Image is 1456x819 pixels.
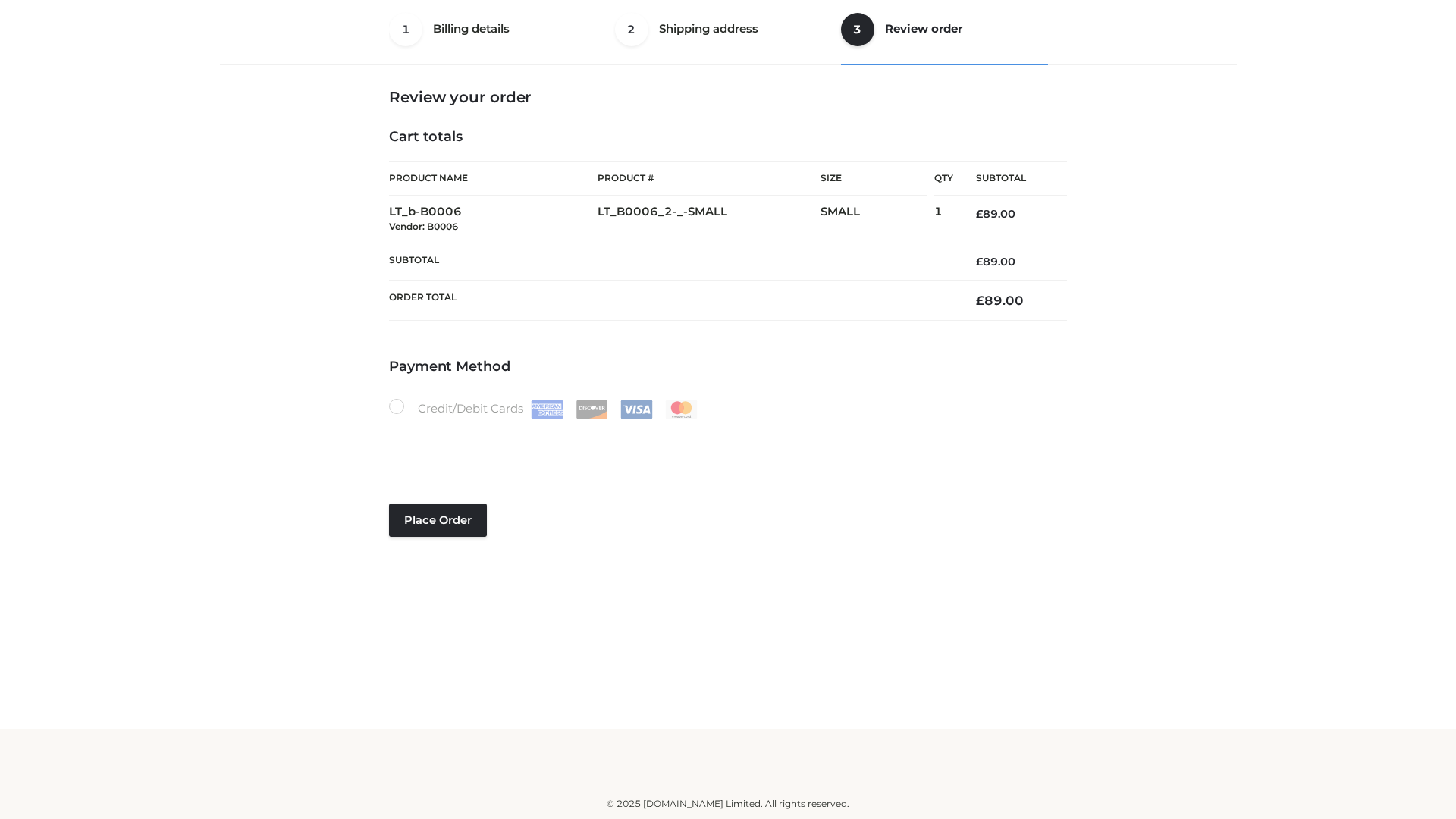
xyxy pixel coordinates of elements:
h4: Cart totals [389,129,1067,146]
th: Subtotal [389,243,953,280]
bdi: 89.00 [976,207,1015,221]
span: £ [976,207,983,221]
bdi: 89.00 [976,255,1015,268]
td: SMALL [821,196,934,243]
span: £ [976,255,983,268]
img: Mastercard [665,400,698,419]
img: Visa [620,400,653,419]
button: Place order [389,504,487,537]
th: Subtotal [953,162,1067,196]
th: Qty [934,161,953,196]
iframe: Secure payment input frame [386,416,1064,472]
td: 1 [934,196,953,243]
bdi: 89.00 [976,293,1024,308]
div: © 2025 [DOMAIN_NAME] Limited. All rights reserved. [225,796,1231,811]
span: £ [976,293,984,308]
td: LT_B0006_2-_-SMALL [598,196,821,243]
label: Credit/Debit Cards [389,399,699,419]
th: Product Name [389,161,598,196]
small: Vendor: B0006 [389,221,458,232]
img: Discover [576,400,608,419]
td: LT_b-B0006 [389,196,598,243]
img: Amex [531,400,563,419]
th: Order Total [389,281,953,321]
th: Product # [598,161,821,196]
h3: Review your order [389,88,1067,106]
th: Size [821,162,927,196]
h4: Payment Method [389,359,1067,375]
